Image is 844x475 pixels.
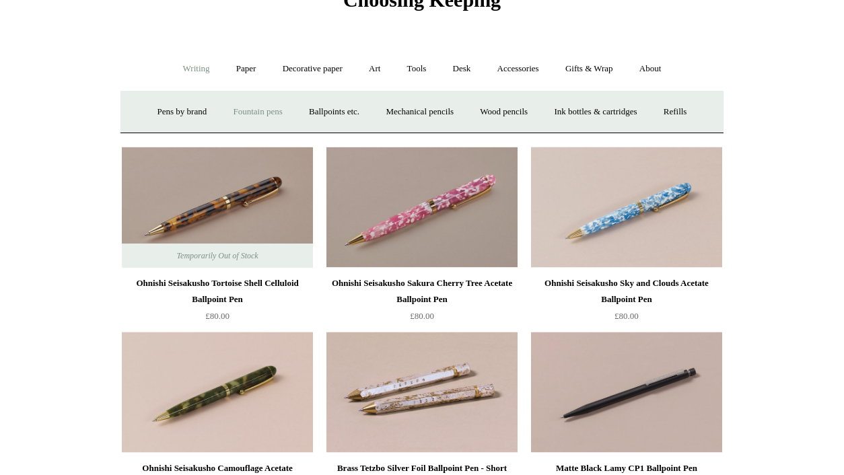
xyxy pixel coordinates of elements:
a: Ink bottles & cartridges [542,94,649,130]
span: £80.00 [614,311,639,321]
a: Refills [652,94,699,130]
a: Ohnishi Seisakusho Camouflage Acetate Ballpoint Pen Ohnishi Seisakusho Camouflage Acetate Ballpoi... [122,332,313,453]
a: Ohnishi Seisakusho Tortoise Shell Celluloid Ballpoint Pen Ohnishi Seisakusho Tortoise Shell Cellu... [122,147,313,268]
img: Ohnishi Seisakusho Sakura Cherry Tree Acetate Ballpoint Pen [326,147,518,268]
a: Ohnishi Seisakusho Sakura Cherry Tree Acetate Ballpoint Pen £80.00 [326,275,518,330]
img: Ohnishi Seisakusho Sky and Clouds Acetate Ballpoint Pen [531,147,722,268]
a: Brass Tetzbo Silver Foil Ballpoint Pen - Short Brass Tetzbo Silver Foil Ballpoint Pen - Short [326,332,518,453]
a: Matte Black Lamy CP1 Ballpoint Pen Matte Black Lamy CP1 Ballpoint Pen [531,332,722,453]
a: About [627,51,674,87]
img: Brass Tetzbo Silver Foil Ballpoint Pen - Short [326,332,518,453]
span: £80.00 [205,311,230,321]
a: Pens by brand [145,94,219,130]
div: Ohnishi Seisakusho Sakura Cherry Tree Acetate Ballpoint Pen [330,275,514,307]
a: Ballpoints etc. [297,94,372,130]
a: Fountain pens [221,94,294,130]
a: Ohnishi Seisakusho Tortoise Shell Celluloid Ballpoint Pen £80.00 [122,275,313,330]
a: Wood pencils [468,94,540,130]
a: Paper [224,51,269,87]
a: Desk [441,51,483,87]
a: Ohnishi Seisakusho Sakura Cherry Tree Acetate Ballpoint Pen Ohnishi Seisakusho Sakura Cherry Tree... [326,147,518,268]
a: Decorative paper [271,51,355,87]
div: Ohnishi Seisakusho Sky and Clouds Acetate Ballpoint Pen [534,275,719,307]
a: Writing [171,51,222,87]
a: Mechanical pencils [374,94,466,130]
a: Accessories [485,51,551,87]
a: Tools [395,51,439,87]
span: £80.00 [410,311,434,321]
div: Ohnishi Seisakusho Tortoise Shell Celluloid Ballpoint Pen [125,275,310,307]
a: Ohnishi Seisakusho Sky and Clouds Acetate Ballpoint Pen Ohnishi Seisakusho Sky and Clouds Acetate... [531,147,722,268]
a: Ohnishi Seisakusho Sky and Clouds Acetate Ballpoint Pen £80.00 [531,275,722,330]
a: Gifts & Wrap [553,51,625,87]
span: Temporarily Out of Stock [163,244,271,268]
img: Matte Black Lamy CP1 Ballpoint Pen [531,332,722,453]
a: Art [357,51,392,87]
img: Ohnishi Seisakusho Tortoise Shell Celluloid Ballpoint Pen [122,147,313,268]
img: Ohnishi Seisakusho Camouflage Acetate Ballpoint Pen [122,332,313,453]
